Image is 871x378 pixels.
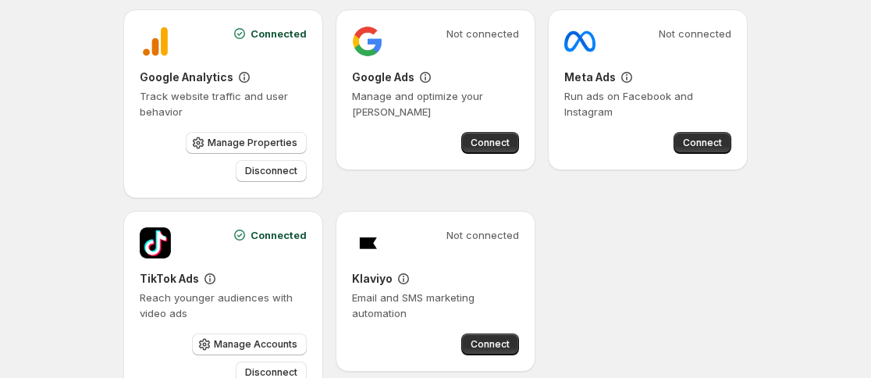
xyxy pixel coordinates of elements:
span: Not connected [446,26,519,41]
img: Meta Ads logo [564,26,595,57]
img: Google Ads logo [352,26,383,57]
p: Track website traffic and user behavior [140,88,307,119]
img: Klaviyo logo [352,227,383,259]
button: Connect [461,333,519,355]
h3: Meta Ads [564,70,616,85]
p: Manage and optimize your [PERSON_NAME] [352,88,519,119]
span: Connect [471,137,510,149]
span: Disconnect [245,165,297,177]
span: Not connected [446,227,519,243]
button: Connect [461,132,519,154]
img: TikTok Ads logo [140,227,171,259]
p: Email and SMS marketing automation [352,290,519,321]
button: Connect [674,132,731,154]
span: Not connected [659,26,731,41]
p: Reach younger audiences with video ads [140,290,307,321]
img: Google Analytics logo [140,26,171,57]
button: Manage Properties [186,132,307,154]
span: Manage Properties [208,137,297,149]
span: Connect [683,137,722,149]
span: Connected [251,227,307,243]
h3: Klaviyo [352,271,393,287]
h3: Google Analytics [140,70,233,85]
button: Manage Accounts [192,333,307,355]
p: Run ads on Facebook and Instagram [564,88,731,119]
h3: Google Ads [352,70,414,85]
span: Manage Accounts [214,338,297,351]
button: Disconnect [236,160,307,182]
span: Connect [471,338,510,351]
span: Connected [251,26,307,41]
h3: TikTok Ads [140,271,199,287]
